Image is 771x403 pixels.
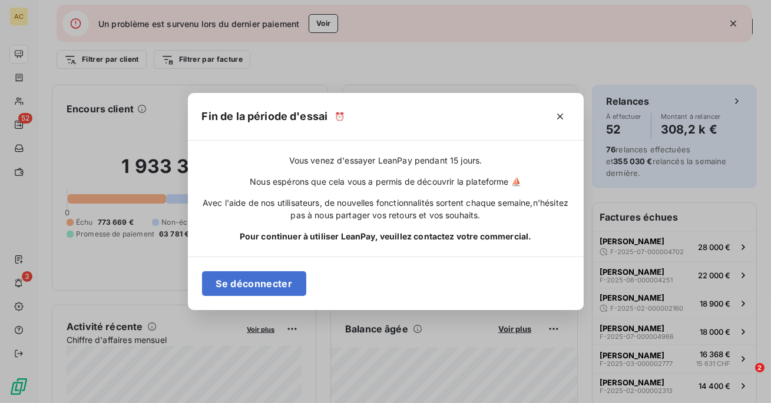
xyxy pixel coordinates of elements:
span: ⛵️ [511,176,521,186]
span: Avec l'aide de nos utilisateurs, de nouvelles fonctionnalités sortent chaque semaine, [203,198,533,208]
span: Pour continuer à utiliser LeanPay, veuillez contactez votre commercial. [240,231,532,242]
span: ⏰ [335,111,345,122]
span: Nous espérons que cela vous a permis de découvrir la plateforme [250,176,521,188]
span: 2 [755,363,765,372]
span: n'hésitez pas à nous partager vos retours et vos souhaits. [290,198,568,219]
button: Se déconnecter [202,271,306,296]
span: Vous venez d'essayer LeanPay pendant 15 jours. [289,155,482,166]
iframe: Intercom live chat [731,363,759,391]
h5: Fin de la période d'essai [202,108,328,125]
